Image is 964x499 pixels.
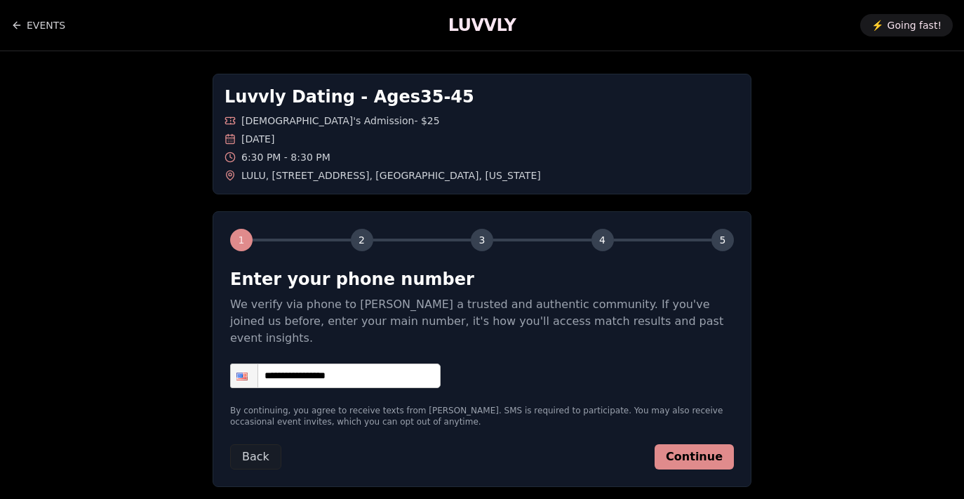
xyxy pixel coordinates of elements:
div: 2 [351,229,373,251]
button: Back [230,444,281,470]
div: 4 [591,229,614,251]
span: Going fast! [888,18,942,32]
p: By continuing, you agree to receive texts from [PERSON_NAME]. SMS is required to participate. You... [230,405,734,427]
span: [DATE] [241,132,274,146]
a: LUVVLY [448,14,516,36]
span: LULU , [STREET_ADDRESS] , [GEOGRAPHIC_DATA] , [US_STATE] [241,168,541,182]
h1: Luvvly Dating - Ages 35 - 45 [225,86,739,108]
span: ⚡️ [871,18,883,32]
div: United States: + 1 [231,364,257,387]
span: [DEMOGRAPHIC_DATA]'s Admission - $25 [241,114,440,128]
div: 5 [711,229,734,251]
div: 3 [471,229,493,251]
p: We verify via phone to [PERSON_NAME] a trusted and authentic community. If you've joined us befor... [230,296,734,347]
button: Continue [655,444,734,470]
a: Back to events [11,11,65,39]
span: 6:30 PM - 8:30 PM [241,150,330,164]
h2: Enter your phone number [230,268,734,291]
div: 1 [230,229,253,251]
